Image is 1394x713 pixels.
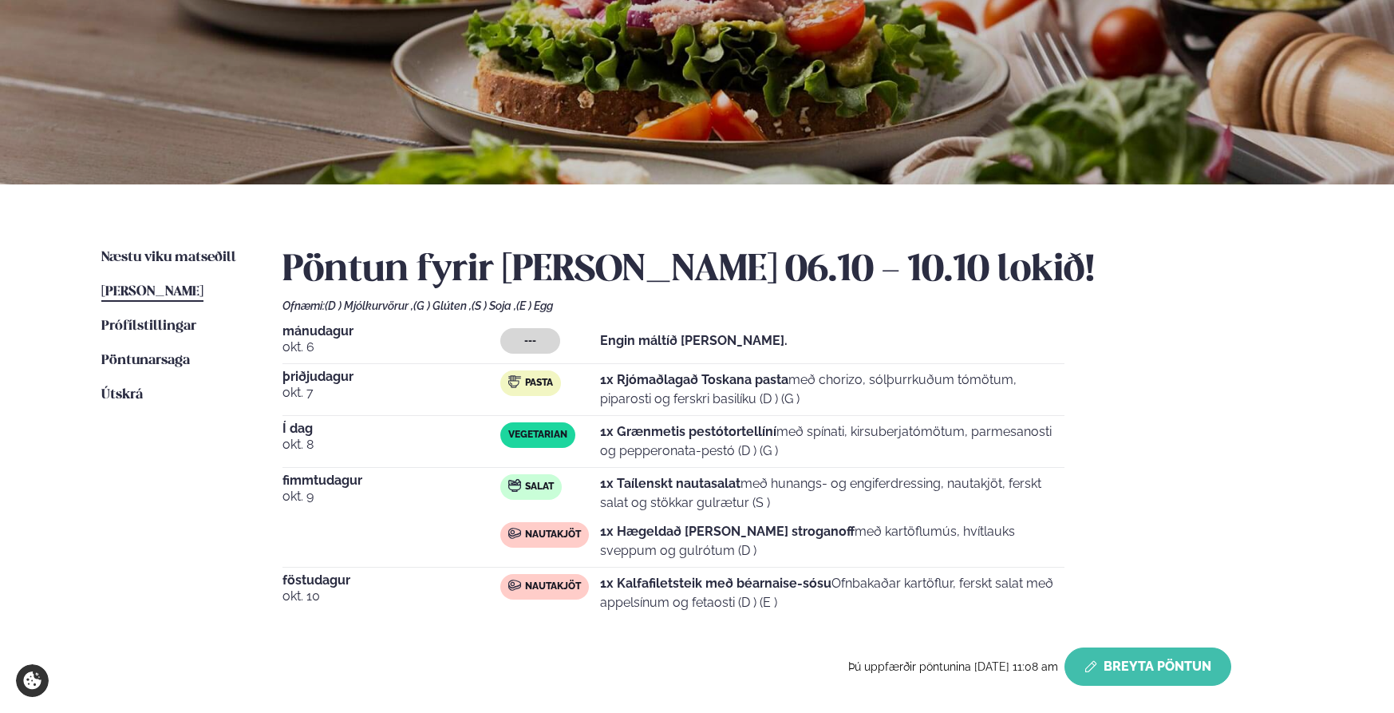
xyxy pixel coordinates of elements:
[525,481,554,493] span: Salat
[101,317,196,336] a: Prófílstillingar
[282,422,500,435] span: Í dag
[600,524,855,539] strong: 1x Hægeldað [PERSON_NAME] stroganoff
[101,354,190,367] span: Pöntunarsaga
[101,283,203,302] a: [PERSON_NAME]
[600,370,1064,409] p: með chorizo, sólþurrkuðum tómötum, piparosti og ferskri basilíku (D ) (G )
[101,251,236,264] span: Næstu viku matseðill
[101,388,143,402] span: Útskrá
[101,351,190,370] a: Pöntunarsaga
[101,248,236,267] a: Næstu viku matseðill
[600,333,788,348] strong: Engin máltíð [PERSON_NAME].
[600,424,776,439] strong: 1x Grænmetis pestótortellíní
[282,435,500,454] span: okt. 8
[508,579,521,592] img: beef.svg
[524,335,536,347] span: ---
[848,660,1058,673] span: Þú uppfærðir pöntunina [DATE] 11:08 am
[516,299,553,312] span: (E ) Egg
[16,664,49,697] a: Cookie settings
[282,383,500,402] span: okt. 7
[508,479,521,492] img: salad.svg
[600,372,788,387] strong: 1x Rjómaðlagað Toskana pasta
[1064,648,1231,686] button: Breyta Pöntun
[472,299,516,312] span: (S ) Soja ,
[600,476,740,491] strong: 1x Taílenskt nautasalat
[282,587,500,606] span: okt. 10
[101,285,203,299] span: [PERSON_NAME]
[282,248,1293,293] h2: Pöntun fyrir [PERSON_NAME] 06.10 - 10.10 lokið!
[525,529,581,541] span: Nautakjöt
[101,319,196,333] span: Prófílstillingar
[101,386,143,405] a: Útskrá
[600,576,831,591] strong: 1x Kalfafiletsteik með béarnaise-sósu
[282,325,500,338] span: mánudagur
[600,522,1064,560] p: með kartöflumús, hvítlauks sveppum og gulrótum (D )
[600,474,1064,513] p: með hunangs- og engiferdressing, nautakjöt, ferskt salat og stökkar gulrætur (S )
[600,574,1064,612] p: Ofnbakaðar kartöflur, ferskt salat með appelsínum og fetaosti (D ) (E )
[282,487,500,506] span: okt. 9
[508,527,521,540] img: beef.svg
[282,338,500,357] span: okt. 6
[508,375,521,388] img: pasta.svg
[525,377,553,390] span: Pasta
[282,474,500,487] span: fimmtudagur
[525,580,581,593] span: Nautakjöt
[325,299,413,312] span: (D ) Mjólkurvörur ,
[282,370,500,383] span: þriðjudagur
[282,574,500,587] span: föstudagur
[413,299,472,312] span: (G ) Glúten ,
[282,299,1293,312] div: Ofnæmi:
[508,429,567,442] span: Vegetarian
[600,422,1064,461] p: með spínati, kirsuberjatómötum, parmesanosti og pepperonata-pestó (D ) (G )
